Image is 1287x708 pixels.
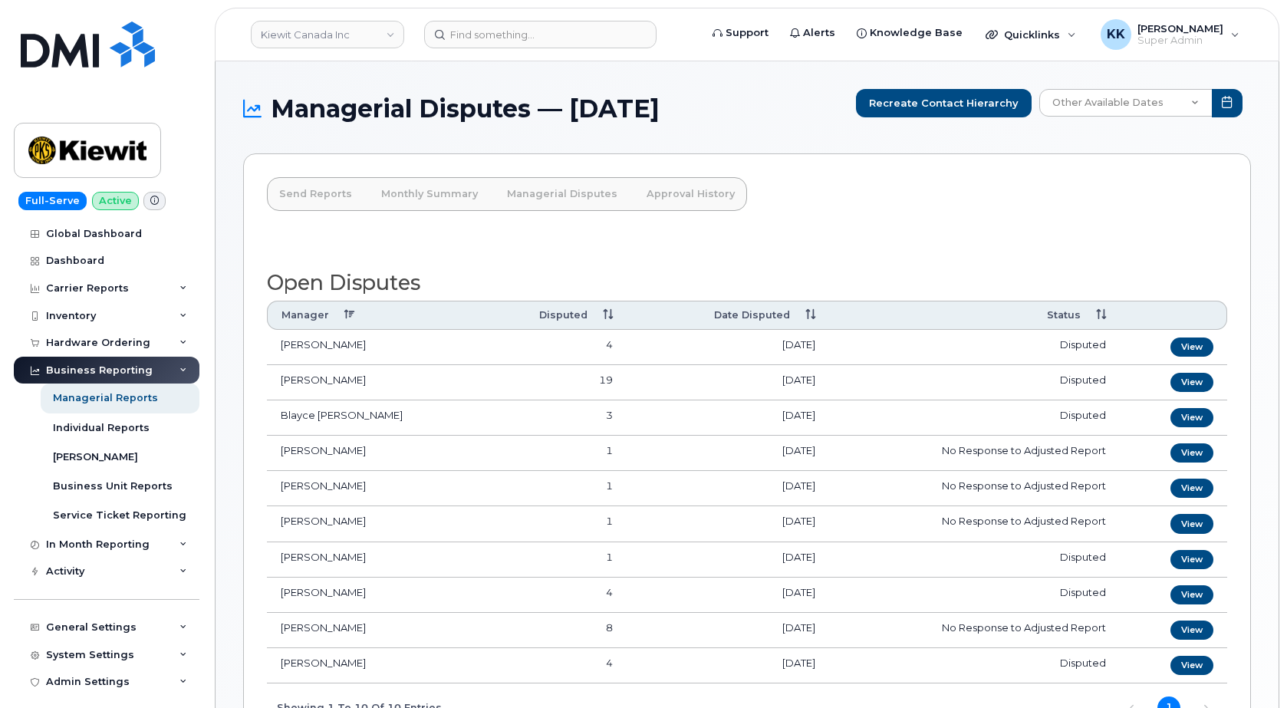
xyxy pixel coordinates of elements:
th: Date Disputed : activate to sort column ascending [627,301,829,329]
a: View [1170,621,1213,640]
td: [DATE] [627,471,829,506]
td: [DATE] [627,436,829,471]
td: [DATE] [627,365,829,400]
td: 3 [475,400,627,436]
a: View [1170,443,1213,463]
td: Disputed [829,648,1120,683]
td: 4 [475,330,627,365]
td: Disputed [829,400,1120,436]
a: View [1170,338,1213,357]
td: [PERSON_NAME] [267,578,475,613]
td: Disputed [829,365,1120,400]
th: Disputed: activate to sort column ascending [475,301,627,329]
td: [PERSON_NAME] [267,542,475,578]
td: [PERSON_NAME] [267,506,475,542]
input: Recreate Contact Hierarchy [856,89,1032,117]
td: [PERSON_NAME] [267,613,475,648]
td: [DATE] [627,648,829,683]
th: Manager: activate to sort column descending [267,301,475,329]
h1: Managerial Disputes — [DATE] [243,95,848,122]
a: Monthly Summary [369,177,490,211]
td: 1 [475,471,627,506]
td: Disputed [829,542,1120,578]
td: No Response to Adjusted Report [829,613,1120,648]
th: Status: activate to sort column ascending [829,301,1120,329]
a: View [1170,550,1213,569]
a: Approval History [634,177,747,211]
td: 4 [475,578,627,613]
td: [PERSON_NAME] [267,648,475,683]
td: Disputed [829,578,1120,613]
td: No Response to Adjusted Report [829,506,1120,542]
a: Send Reports [267,177,364,211]
a: View [1170,373,1213,392]
td: [PERSON_NAME] [267,330,475,365]
td: No Response to Adjusted Report [829,471,1120,506]
td: [DATE] [627,330,829,365]
td: [DATE] [627,578,829,613]
a: Managerial Disputes [495,177,630,211]
td: 1 [475,542,627,578]
td: [PERSON_NAME] [267,365,475,400]
td: No Response to Adjusted Report [829,436,1120,471]
td: [DATE] [627,400,829,436]
a: View [1170,408,1213,427]
a: View [1170,656,1213,675]
a: View [1170,479,1213,498]
td: 4 [475,648,627,683]
td: [PERSON_NAME] [267,436,475,471]
td: 1 [475,436,627,471]
h2: Open Disputes [267,272,1227,295]
td: Blayce [PERSON_NAME] [267,400,475,436]
td: Disputed [829,330,1120,365]
td: [DATE] [627,506,829,542]
a: View [1170,585,1213,604]
td: [DATE] [627,613,829,648]
td: [DATE] [627,542,829,578]
td: 19 [475,365,627,400]
td: [PERSON_NAME] [267,471,475,506]
a: View [1170,514,1213,533]
td: 8 [475,613,627,648]
td: 1 [475,506,627,542]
